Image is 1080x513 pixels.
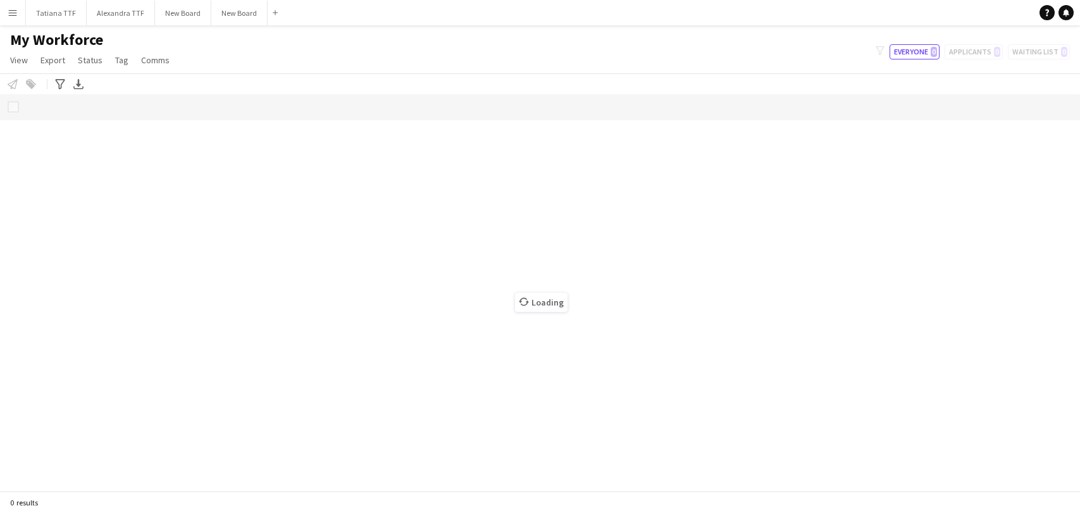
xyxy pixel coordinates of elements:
span: Loading [515,293,568,312]
app-action-btn: Advanced filters [53,77,68,92]
span: View [10,54,28,66]
button: Everyone0 [890,44,940,59]
button: Tatiana TTF [26,1,87,25]
span: Comms [141,54,170,66]
a: Comms [136,52,175,68]
button: Alexandra TTF [87,1,155,25]
span: 0 [931,47,937,57]
app-action-btn: Export XLSX [71,77,86,92]
span: Export [40,54,65,66]
button: New Board [155,1,211,25]
a: View [5,52,33,68]
button: New Board [211,1,268,25]
a: Export [35,52,70,68]
span: My Workforce [10,30,103,49]
a: Tag [110,52,133,68]
span: Status [78,54,102,66]
a: Status [73,52,108,68]
span: Tag [115,54,128,66]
